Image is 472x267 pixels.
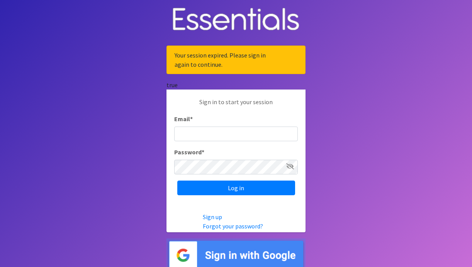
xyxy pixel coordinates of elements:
[177,181,295,195] input: Log in
[174,147,204,157] label: Password
[166,80,306,90] div: true
[203,222,263,230] a: Forgot your password?
[190,115,193,123] abbr: required
[203,213,222,221] a: Sign up
[166,46,306,74] div: Your session expired. Please sign in again to continue.
[202,148,204,156] abbr: required
[174,114,193,123] label: Email
[174,97,298,114] p: Sign in to start your session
